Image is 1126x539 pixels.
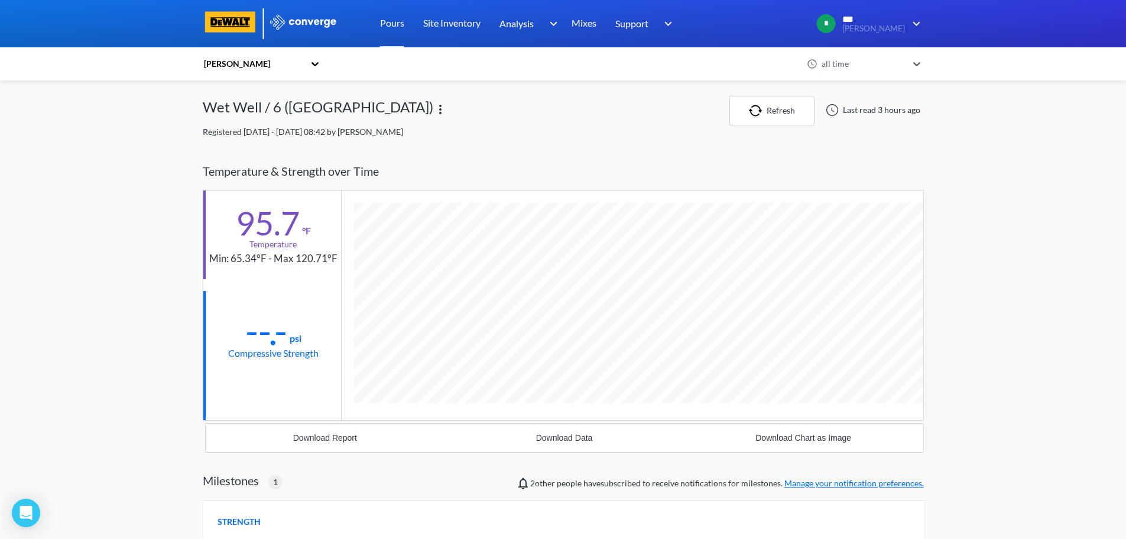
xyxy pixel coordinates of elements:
img: logo_ewhite.svg [269,14,338,30]
button: Download Report [206,424,445,452]
div: all time [819,57,907,70]
div: 95.7 [236,208,300,238]
div: Temperature [249,238,297,251]
img: downArrow.svg [657,17,676,31]
span: Support [615,16,648,31]
img: icon-refresh.svg [749,105,767,117]
div: Download Report [293,433,357,443]
div: Wet Well / 6 ([GEOGRAPHIC_DATA]) [203,96,433,125]
h2: Milestones [203,473,259,488]
button: Refresh [729,96,815,125]
span: people have subscribed to receive notifications for milestones. [530,477,924,490]
div: Last read 3 hours ago [819,103,924,117]
div: Temperature & Strength over Time [203,153,924,190]
img: more.svg [433,102,447,117]
img: downArrow.svg [905,17,924,31]
img: downArrow.svg [541,17,560,31]
img: icon-clock.svg [807,59,817,69]
a: Manage your notification preferences. [784,478,924,488]
div: Download Chart as Image [755,433,851,443]
div: Open Intercom Messenger [12,499,40,527]
button: Download Chart as Image [684,424,923,452]
div: Min: 65.34°F - Max 120.71°F [209,251,338,267]
span: 1 [273,476,278,489]
div: [PERSON_NAME] [203,57,304,70]
span: Jason, Clay [530,478,555,488]
div: Compressive Strength [228,346,319,360]
span: Analysis [499,16,534,31]
div: --.- [245,316,287,346]
div: Download Data [536,433,593,443]
img: notifications-icon.svg [516,476,530,490]
span: Registered [DATE] - [DATE] 08:42 by [PERSON_NAME] [203,127,403,137]
img: logo-dewalt.svg [203,11,258,33]
span: STRENGTH [218,515,261,528]
span: [PERSON_NAME] [842,24,905,33]
button: Download Data [444,424,684,452]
